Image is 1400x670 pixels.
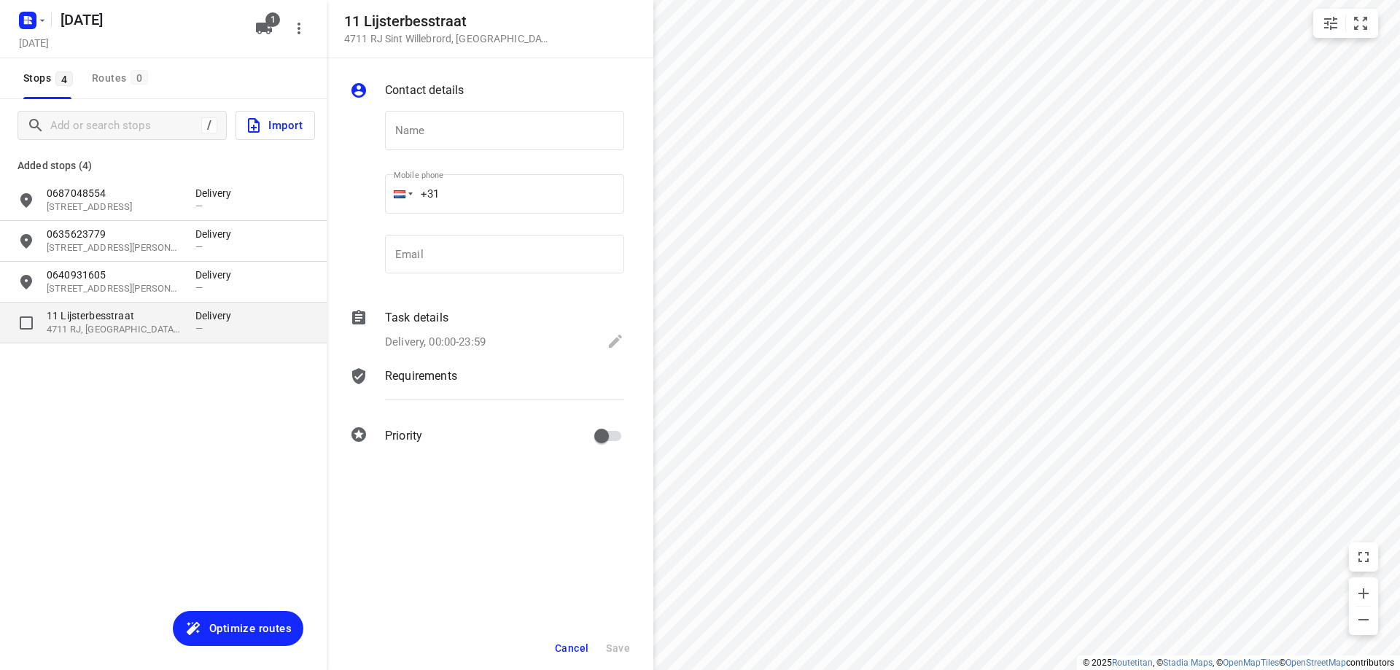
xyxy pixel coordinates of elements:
[227,111,315,140] a: Import
[1313,9,1378,38] div: small contained button group
[195,241,203,252] span: —
[47,241,181,255] p: 72 Bertus Aafjeshove, 3437 JN, Nieuwegein, NL
[265,12,280,27] span: 1
[47,268,181,282] p: 0640931605
[284,14,314,43] button: More
[195,282,203,293] span: —
[245,116,303,135] span: Import
[344,13,548,30] h5: 11 Lijsterbesstraat
[55,71,73,86] span: 4
[385,174,624,214] input: 1 (702) 123-4567
[350,309,624,353] div: Task detailsDelivery, 00:00-23:59
[1346,9,1375,38] button: Fit zoom
[1163,658,1213,668] a: Stadia Maps
[47,323,181,337] p: 4711 RJ, [GEOGRAPHIC_DATA], [GEOGRAPHIC_DATA]
[50,114,201,137] input: Add or search stops
[195,323,203,334] span: —
[173,611,303,646] button: Optimize routes
[47,282,181,296] p: 119 Baden Powelllaan, 5044 LB, Tilburg, NL
[385,334,486,351] p: Delivery, 00:00-23:59
[23,69,77,87] span: Stops
[385,309,448,327] p: Task details
[236,111,315,140] button: Import
[350,82,624,102] div: Contact details
[607,332,624,350] svg: Edit
[394,171,443,179] label: Mobile phone
[13,34,55,51] h5: Project date
[1316,9,1345,38] button: Map settings
[47,186,181,200] p: 0687048554
[209,619,292,638] span: Optimize routes
[195,227,239,241] p: Delivery
[549,635,594,661] button: Cancel
[1223,658,1279,668] a: OpenMapTiles
[385,82,464,99] p: Contact details
[195,308,239,323] p: Delivery
[47,200,181,214] p: 6 Het Stationnetje, 4424 BD, Wemeldinge, NL
[1286,658,1346,668] a: OpenStreetMap
[201,117,217,133] div: /
[55,8,244,31] h5: Rename
[195,200,203,211] span: —
[92,69,152,87] div: Routes
[195,268,239,282] p: Delivery
[385,174,413,214] div: Netherlands: + 31
[350,367,624,411] div: Requirements
[249,14,279,43] button: 1
[47,308,181,323] p: 11 Lijsterbesstraat
[131,70,148,85] span: 0
[1112,658,1153,668] a: Routetitan
[195,186,239,200] p: Delivery
[1083,658,1394,668] li: © 2025 , © , © © contributors
[385,367,457,385] p: Requirements
[385,427,422,445] p: Priority
[555,642,588,654] span: Cancel
[344,33,548,44] p: 4711 RJ Sint Willebrord , [GEOGRAPHIC_DATA]
[17,157,309,174] p: Added stops (4)
[47,227,181,241] p: 0635623779
[12,308,41,338] span: Select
